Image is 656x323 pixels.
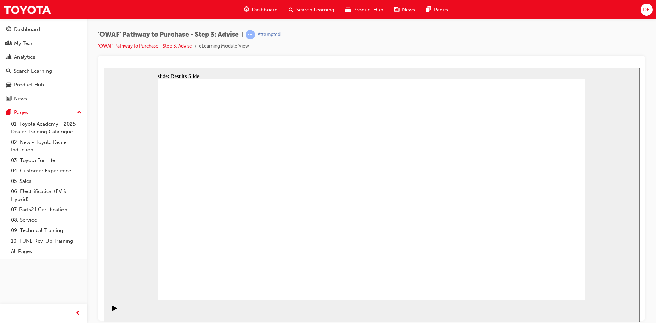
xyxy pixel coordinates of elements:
span: Dashboard [252,6,278,14]
a: Dashboard [3,23,84,36]
a: Analytics [3,51,84,64]
span: Product Hub [353,6,383,14]
a: 04. Customer Experience [8,165,84,176]
a: 02. New - Toyota Dealer Induction [8,137,84,155]
span: pages-icon [426,5,431,14]
span: up-icon [77,108,82,117]
div: Product Hub [14,81,44,89]
div: News [14,95,27,103]
a: Product Hub [3,79,84,91]
div: Search Learning [14,67,52,75]
button: DE [641,4,653,16]
a: News [3,93,84,105]
span: search-icon [6,68,11,75]
a: guage-iconDashboard [238,3,283,17]
span: 'OWAF' Pathway to Purchase - Step 3: Advise [98,31,239,39]
img: Trak [3,2,51,17]
div: Pages [14,109,28,117]
a: 10. TUNE Rev-Up Training [8,236,84,246]
a: Search Learning [3,65,84,78]
span: news-icon [6,96,11,102]
a: search-iconSearch Learning [283,3,340,17]
span: Pages [434,6,448,14]
span: guage-icon [6,27,11,33]
div: Analytics [14,53,35,61]
div: My Team [14,40,36,48]
button: Play (Ctrl+Alt+P) [3,237,15,249]
span: prev-icon [75,309,80,318]
span: | [242,31,243,39]
span: News [402,6,415,14]
a: 01. Toyota Academy - 2025 Dealer Training Catalogue [8,119,84,137]
span: people-icon [6,41,11,47]
div: playback controls [3,232,15,254]
button: Pages [3,106,84,119]
a: 'OWAF' Pathway to Purchase - Step 3: Advise [98,43,192,49]
span: Search Learning [296,6,334,14]
span: search-icon [289,5,293,14]
a: 06. Electrification (EV & Hybrid) [8,186,84,204]
span: DE [643,6,650,14]
span: news-icon [394,5,399,14]
a: 08. Service [8,215,84,226]
a: news-iconNews [389,3,421,17]
span: guage-icon [244,5,249,14]
a: pages-iconPages [421,3,453,17]
span: car-icon [345,5,351,14]
a: 03. Toyota For Life [8,155,84,166]
button: DashboardMy TeamAnalyticsSearch LearningProduct HubNews [3,22,84,106]
span: chart-icon [6,54,11,60]
a: My Team [3,37,84,50]
a: 07. Parts21 Certification [8,204,84,215]
a: All Pages [8,246,84,257]
a: 09. Technical Training [8,225,84,236]
span: learningRecordVerb_ATTEMPT-icon [246,30,255,39]
div: Attempted [258,31,281,38]
span: car-icon [6,82,11,88]
div: Dashboard [14,26,40,33]
a: car-iconProduct Hub [340,3,389,17]
li: eLearning Module View [199,42,249,50]
span: pages-icon [6,110,11,116]
a: 05. Sales [8,176,84,187]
